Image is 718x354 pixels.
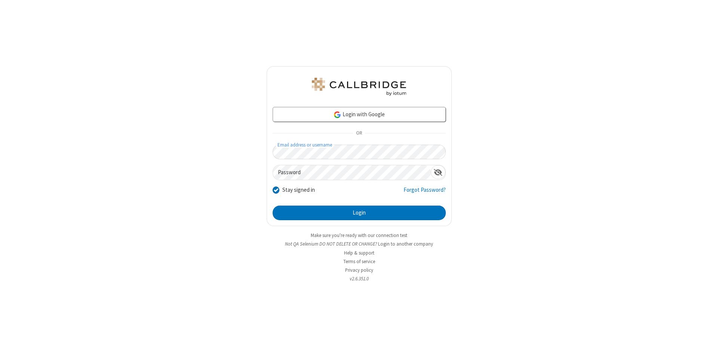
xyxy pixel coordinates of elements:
a: Login with Google [273,107,446,122]
a: Make sure you're ready with our connection test [311,232,407,238]
button: Login to another company [378,240,433,247]
label: Stay signed in [282,186,315,194]
li: v2.6.351.0 [267,275,452,282]
li: Not QA Selenium DO NOT DELETE OR CHANGE? [267,240,452,247]
input: Email address or username [273,145,446,159]
a: Privacy policy [345,267,373,273]
span: OR [353,128,365,139]
iframe: Chat [699,335,712,349]
button: Login [273,206,446,221]
a: Help & support [344,250,374,256]
input: Password [273,165,431,180]
img: QA Selenium DO NOT DELETE OR CHANGE [310,78,408,96]
a: Terms of service [343,258,375,265]
a: Forgot Password? [404,186,446,200]
div: Show password [431,165,445,179]
img: google-icon.png [333,111,341,119]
